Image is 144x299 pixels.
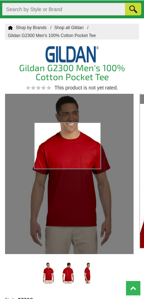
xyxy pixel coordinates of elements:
img: Gildan [45,45,99,63]
a: Top [126,281,140,295]
a: Shop by Brands [16,25,51,30]
a: Gildan G2300 Men's 100% Cotton Pocket Tee [8,33,99,38]
h1: Gildan G2300 Men's 100% Cotton Pocket Tee [5,63,139,83]
span: This product is not yet rated. [54,85,118,90]
img: This product is not yet rated. [26,85,51,90]
a: Shop all Gildan [54,25,89,30]
a: Home [5,26,13,30]
input: Search by Style or Brand [2,3,125,15]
